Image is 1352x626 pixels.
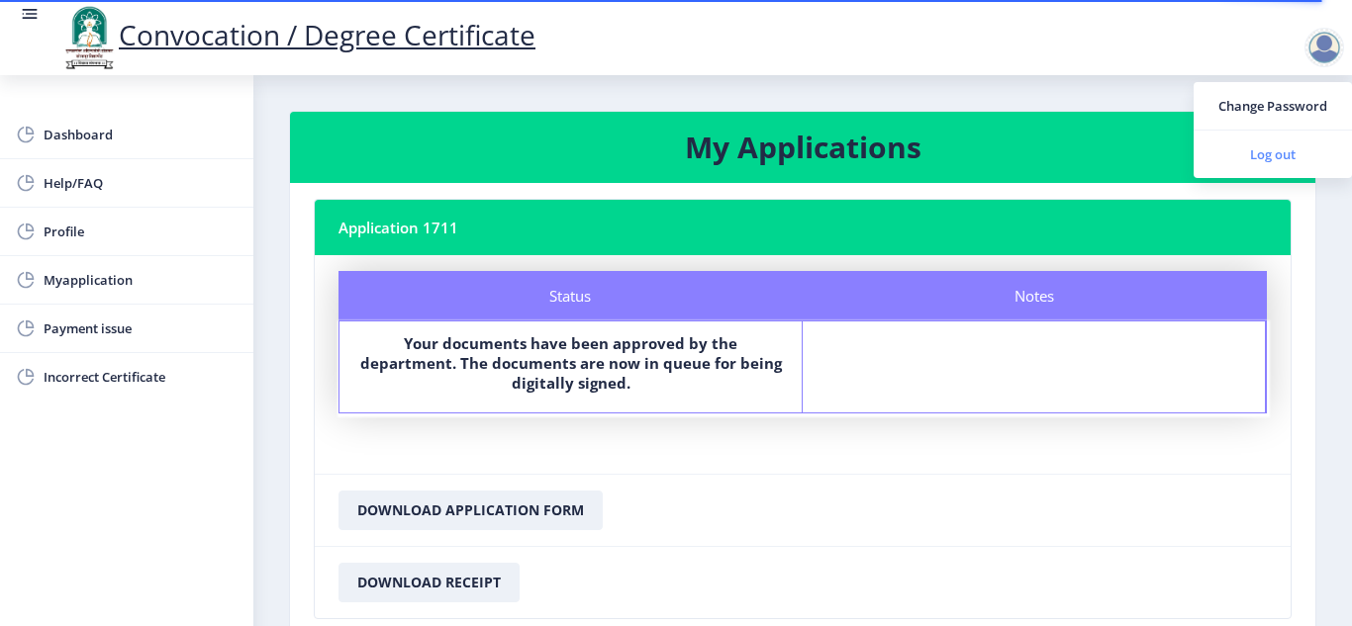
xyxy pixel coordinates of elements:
a: Change Password [1194,82,1352,130]
button: Download Receipt [338,563,520,602]
h3: My Applications [314,128,1292,167]
div: Notes [803,271,1267,320]
span: Incorrect Certificate [44,365,238,389]
span: Myapplication [44,268,238,292]
span: Help/FAQ [44,171,238,195]
span: Log out [1209,142,1336,166]
span: Profile [44,220,238,243]
div: Status [338,271,803,320]
span: Payment issue [44,316,238,340]
span: Dashboard [44,123,238,146]
span: Change Password [1209,94,1336,118]
b: Your documents have been approved by the department. The documents are now in queue for being dig... [360,333,782,393]
button: Download Application Form [338,491,603,530]
nb-card-header: Application 1711 [315,200,1291,255]
img: logo [59,4,119,71]
a: Convocation / Degree Certificate [59,16,535,53]
a: Log out [1194,131,1352,178]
